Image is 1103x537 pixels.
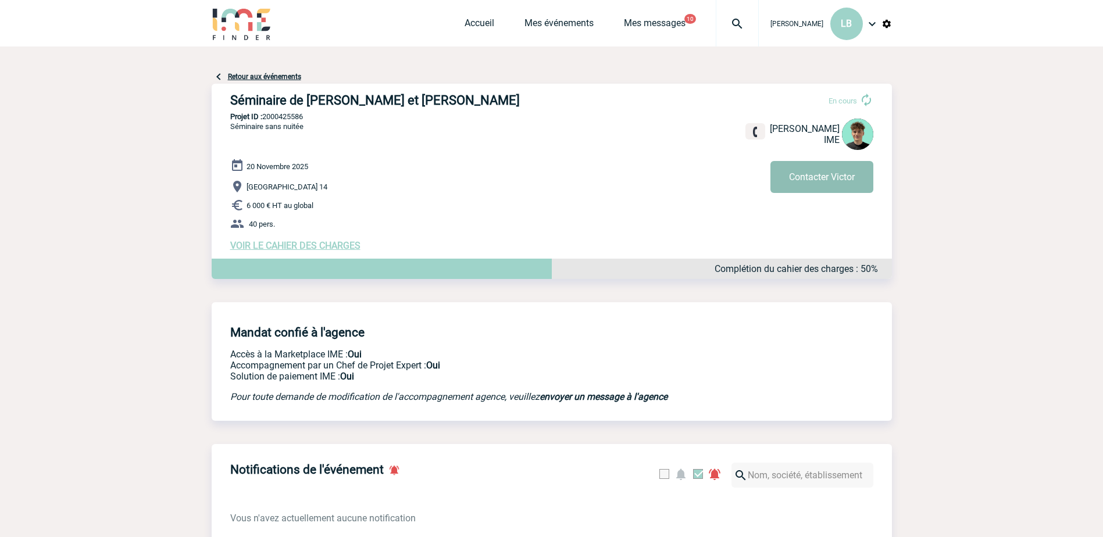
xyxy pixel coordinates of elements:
span: LB [841,18,852,29]
button: Contacter Victor [770,161,873,193]
a: Mes événements [524,17,594,34]
b: Projet ID : [230,112,262,121]
p: Accès à la Marketplace IME : [230,349,713,360]
a: Accueil [465,17,494,34]
a: Mes messages [624,17,686,34]
img: fixe.png [750,127,761,137]
span: [GEOGRAPHIC_DATA] 14 [247,182,327,191]
b: Oui [426,360,440,371]
em: Pour toute demande de modification de l'accompagnement agence, veuillez [230,391,667,402]
h4: Mandat confié à l'agence [230,325,365,339]
a: envoyer un message à l'agence [540,391,667,402]
span: 6 000 € HT au global [247,201,313,210]
b: Oui [340,371,354,382]
a: Retour aux événements [228,73,301,81]
span: IME [824,134,840,145]
span: [PERSON_NAME] [770,20,823,28]
span: [PERSON_NAME] [770,123,840,134]
span: Séminaire sans nuitée [230,122,304,131]
img: IME-Finder [212,7,272,40]
span: Vous n'avez actuellement aucune notification [230,513,416,524]
a: VOIR LE CAHIER DES CHARGES [230,240,360,251]
p: 2000425586 [212,112,892,121]
p: Prestation payante [230,360,713,371]
button: 10 [684,14,696,24]
span: En cours [829,96,857,105]
img: 131612-0.png [842,119,873,150]
h4: Notifications de l'événement [230,463,384,477]
p: Conformité aux process achat client, Prise en charge de la facturation, Mutualisation de plusieur... [230,371,713,382]
h3: Séminaire de [PERSON_NAME] et [PERSON_NAME] [230,93,579,108]
b: Oui [348,349,362,360]
span: 40 pers. [249,220,275,228]
span: 20 Novembre 2025 [247,162,308,171]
